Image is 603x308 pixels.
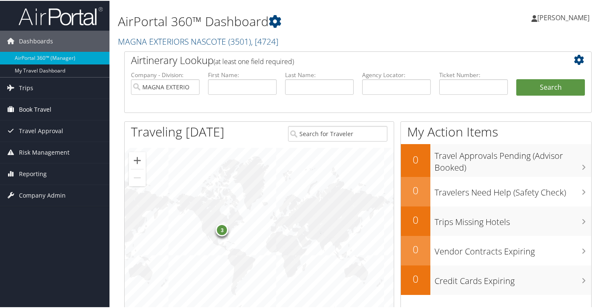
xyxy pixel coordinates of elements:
[401,143,591,176] a: 0Travel Approvals Pending (Advisor Booked)
[401,265,591,294] a: 0Credit Cards Expiring
[401,152,430,166] h2: 0
[118,35,278,46] a: MAGNA EXTERIORS NASCOTE
[401,271,430,285] h2: 0
[401,122,591,140] h1: My Action Items
[129,169,146,185] button: Zoom out
[19,163,47,184] span: Reporting
[19,77,33,98] span: Trips
[118,12,438,29] h1: AirPortal 360™ Dashboard
[531,4,598,29] a: [PERSON_NAME]
[19,184,66,205] span: Company Admin
[401,176,591,206] a: 0Travelers Need Help (Safety Check)
[131,52,546,67] h2: Airtinerary Lookup
[435,182,591,198] h3: Travelers Need Help (Safety Check)
[516,78,585,95] button: Search
[251,35,278,46] span: , [ 4724 ]
[537,12,590,21] span: [PERSON_NAME]
[435,241,591,257] h3: Vendor Contracts Expiring
[19,120,63,141] span: Travel Approval
[435,270,591,286] h3: Credit Cards Expiring
[19,5,103,25] img: airportal-logo.png
[213,56,294,65] span: (at least one field required)
[288,125,387,141] input: Search for Traveler
[19,141,69,162] span: Risk Management
[131,70,200,78] label: Company - Division:
[401,235,591,265] a: 0Vendor Contracts Expiring
[401,241,430,256] h2: 0
[362,70,431,78] label: Agency Locator:
[216,223,228,236] div: 3
[435,145,591,173] h3: Travel Approvals Pending (Advisor Booked)
[19,30,53,51] span: Dashboards
[208,70,277,78] label: First Name:
[401,206,591,235] a: 0Trips Missing Hotels
[228,35,251,46] span: ( 3501 )
[19,98,51,119] span: Book Travel
[401,182,430,197] h2: 0
[401,212,430,226] h2: 0
[439,70,508,78] label: Ticket Number:
[129,151,146,168] button: Zoom in
[435,211,591,227] h3: Trips Missing Hotels
[131,122,224,140] h1: Traveling [DATE]
[285,70,354,78] label: Last Name:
